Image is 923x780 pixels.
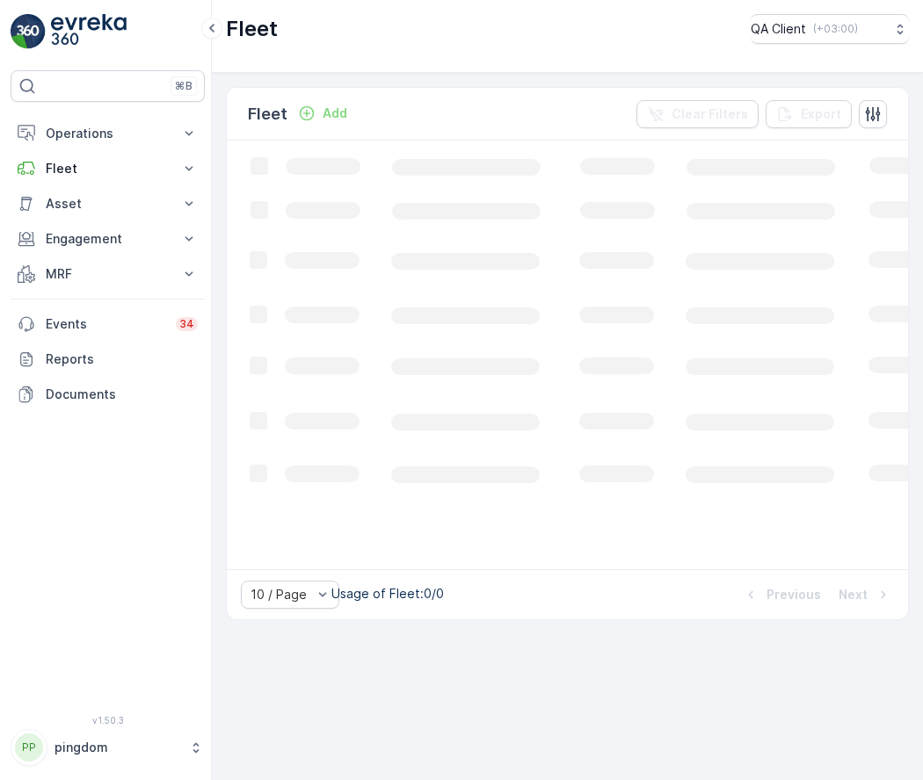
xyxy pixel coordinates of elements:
[11,729,205,766] button: PPpingdom
[51,14,127,49] img: logo_light-DOdMpM7g.png
[11,116,205,151] button: Operations
[636,100,759,128] button: Clear Filters
[46,125,170,142] p: Operations
[11,342,205,377] a: Reports
[46,315,165,333] p: Events
[751,20,806,38] p: QA Client
[11,307,205,342] a: Events34
[179,317,194,331] p: 34
[175,79,193,93] p: ⌘B
[46,350,198,368] p: Reports
[15,733,43,762] div: PP
[11,186,205,221] button: Asset
[46,265,170,283] p: MRF
[767,586,821,603] p: Previous
[837,584,894,605] button: Next
[11,221,205,256] button: Engagement
[672,105,748,123] p: Clear Filters
[46,230,170,248] p: Engagement
[46,195,170,213] p: Asset
[11,715,205,726] span: v 1.50.3
[331,585,444,603] p: Usage of Fleet : 0/0
[11,377,205,412] a: Documents
[11,256,205,292] button: MRF
[226,15,278,43] p: Fleet
[46,160,170,177] p: Fleet
[291,103,354,124] button: Add
[323,105,347,122] p: Add
[46,386,198,403] p: Documents
[55,739,180,756] p: pingdom
[839,586,868,603] p: Next
[801,105,841,123] p: Export
[11,14,46,49] img: logo
[813,22,858,36] p: ( +03:00 )
[766,100,852,128] button: Export
[11,151,205,186] button: Fleet
[740,584,823,605] button: Previous
[751,14,909,44] button: QA Client(+03:00)
[248,102,287,126] p: Fleet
